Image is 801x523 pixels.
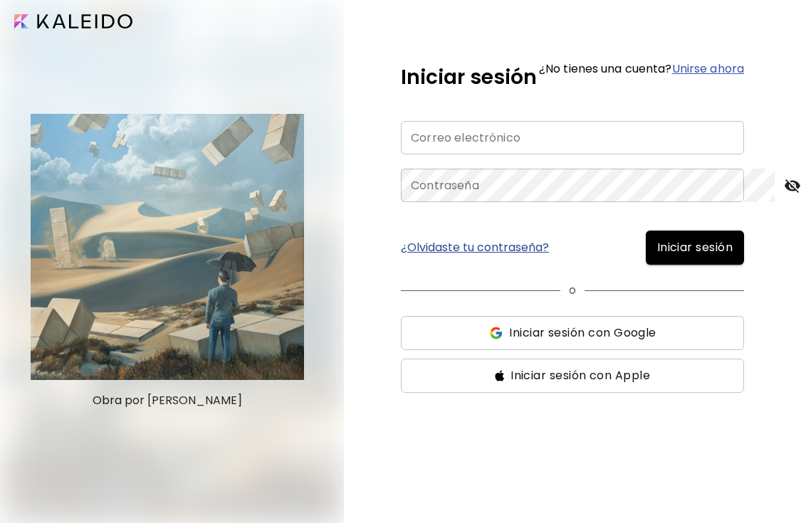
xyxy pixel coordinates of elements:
h5: Iniciar sesión [401,63,537,93]
button: ssIniciar sesión con Apple [401,359,744,393]
button: Iniciar sesión [646,231,744,265]
img: ss [495,370,505,381]
a: Unirse ahora [672,60,744,77]
span: Iniciar sesión con Apple [511,367,650,384]
img: ss [488,326,503,340]
span: Iniciar sesión con Google [509,324,656,342]
button: ssIniciar sesión con Google [401,316,744,350]
p: o [569,282,576,299]
span: Iniciar sesión [657,239,733,256]
h6: ¿No tienes una cuenta? [539,63,744,75]
a: ¿Olvidaste tu contraseña? [401,242,549,253]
